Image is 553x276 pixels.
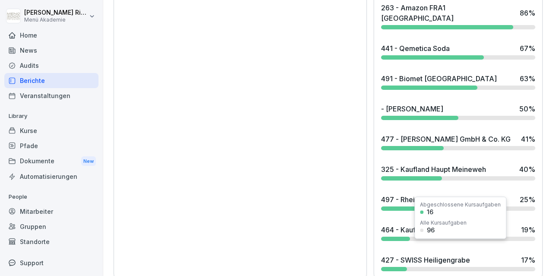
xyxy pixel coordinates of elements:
div: - [PERSON_NAME] [381,104,443,114]
a: Audits [4,58,99,73]
div: 96 [427,227,435,233]
div: 86 % [520,8,535,18]
a: 491 - Biomet [GEOGRAPHIC_DATA]63% [378,70,539,93]
p: Library [4,109,99,123]
div: Dokumente [4,153,99,169]
div: 19 % [521,225,535,235]
a: Berichte [4,73,99,88]
a: Gruppen [4,219,99,234]
a: 325 - Kaufland Haupt Meineweh40% [378,161,539,184]
div: Abgeschlossene Kursaufgaben [420,202,501,207]
a: 441 - Qemetica Soda67% [378,40,539,63]
div: New [81,156,96,166]
div: 25 % [520,194,535,205]
a: Home [4,28,99,43]
div: 67 % [520,43,535,54]
a: News [4,43,99,58]
div: 491 - Biomet [GEOGRAPHIC_DATA] [381,73,497,84]
div: 16 [427,209,433,215]
a: 427 - SWISS Heiligengrabe17% [378,251,539,275]
a: Kurse [4,123,99,138]
p: People [4,190,99,204]
div: 427 - SWISS Heiligengrabe [381,255,470,265]
div: 63 % [520,73,535,84]
p: Menü Akademie [24,17,87,23]
div: 50 % [519,104,535,114]
div: 41 % [521,134,535,144]
a: - [PERSON_NAME]50% [378,100,539,124]
div: 441 - Qemetica Soda [381,43,450,54]
a: Mitarbeiter [4,204,99,219]
a: Automatisierungen [4,169,99,184]
a: Veranstaltungen [4,88,99,103]
div: 17 % [521,255,535,265]
a: 464 - Kaufland [GEOGRAPHIC_DATA]19% [378,221,539,244]
a: 497 - Rheinmetall25% [378,191,539,214]
div: 263 - Amazon FRA1 [GEOGRAPHIC_DATA] [381,3,515,23]
div: 464 - Kaufland [GEOGRAPHIC_DATA] [381,225,504,235]
div: 477 - [PERSON_NAME] GmbH & Co. KG [381,134,511,144]
a: DokumenteNew [4,153,99,169]
a: Pfade [4,138,99,153]
div: Support [4,255,99,270]
div: 497 - Rheinmetall [381,194,439,205]
div: 40 % [519,164,535,174]
div: Alle Kursaufgaben [420,220,467,225]
p: [PERSON_NAME] Riediger [24,9,87,16]
div: 325 - Kaufland Haupt Meineweh [381,164,486,174]
a: Standorte [4,234,99,249]
a: 477 - [PERSON_NAME] GmbH & Co. KG41% [378,130,539,154]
